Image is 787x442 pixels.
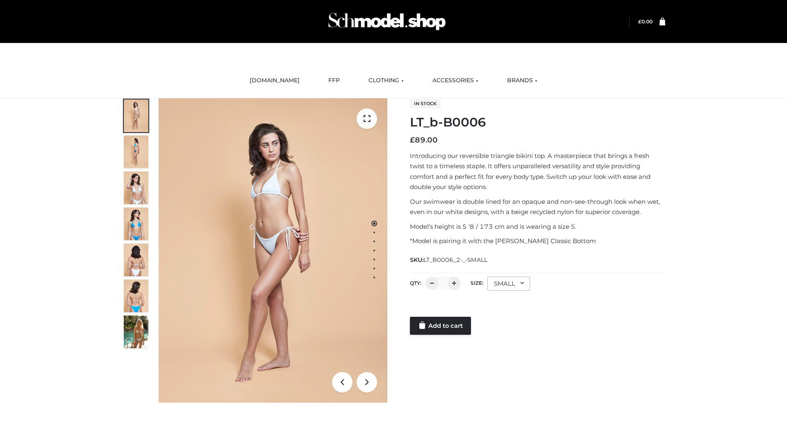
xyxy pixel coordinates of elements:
[410,280,421,286] label: QTY:
[322,72,346,90] a: FFP
[501,72,544,90] a: BRANDS
[410,196,665,217] p: Our swimwear is double lined for an opaque and non-see-through look when wet, even in our white d...
[410,99,441,108] span: In stock
[124,207,148,240] img: ArielClassicBikiniTop_CloudNine_AzureSky_OW114ECO_4-scaled.jpg
[487,277,530,291] div: SMALL
[423,256,487,264] span: LT_B0006_2-_-SMALL
[638,18,653,25] a: £0.00
[410,255,488,265] span: SKU:
[471,280,483,286] label: Size:
[124,135,148,168] img: ArielClassicBikiniTop_CloudNine_AzureSky_OW114ECO_2-scaled.jpg
[362,72,410,90] a: CLOTHING
[124,280,148,312] img: ArielClassicBikiniTop_CloudNine_AzureSky_OW114ECO_8-scaled.jpg
[410,135,438,144] bdi: 89.00
[638,18,641,25] span: £
[325,5,448,38] img: Schmodel Admin 964
[426,72,484,90] a: ACCESSORIES
[159,98,387,403] img: ArielClassicBikiniTop_CloudNine_AzureSky_OW114ECO_1
[410,135,415,144] span: £
[243,72,306,90] a: [DOMAIN_NAME]
[410,151,665,192] p: Introducing our reversible triangle bikini top. A masterpiece that brings a fresh twist to a time...
[124,316,148,348] img: Arieltop_CloudNine_AzureSky2.jpg
[124,171,148,204] img: ArielClassicBikiniTop_CloudNine_AzureSky_OW114ECO_3-scaled.jpg
[124,99,148,132] img: ArielClassicBikiniTop_CloudNine_AzureSky_OW114ECO_1-scaled.jpg
[410,236,665,246] p: *Model is pairing it with the [PERSON_NAME] Classic Bottom
[638,18,653,25] bdi: 0.00
[410,115,665,130] h1: LT_b-B0006
[124,244,148,276] img: ArielClassicBikiniTop_CloudNine_AzureSky_OW114ECO_7-scaled.jpg
[410,317,471,335] a: Add to cart
[410,221,665,232] p: Model’s height is 5 ‘8 / 173 cm and is wearing a size S.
